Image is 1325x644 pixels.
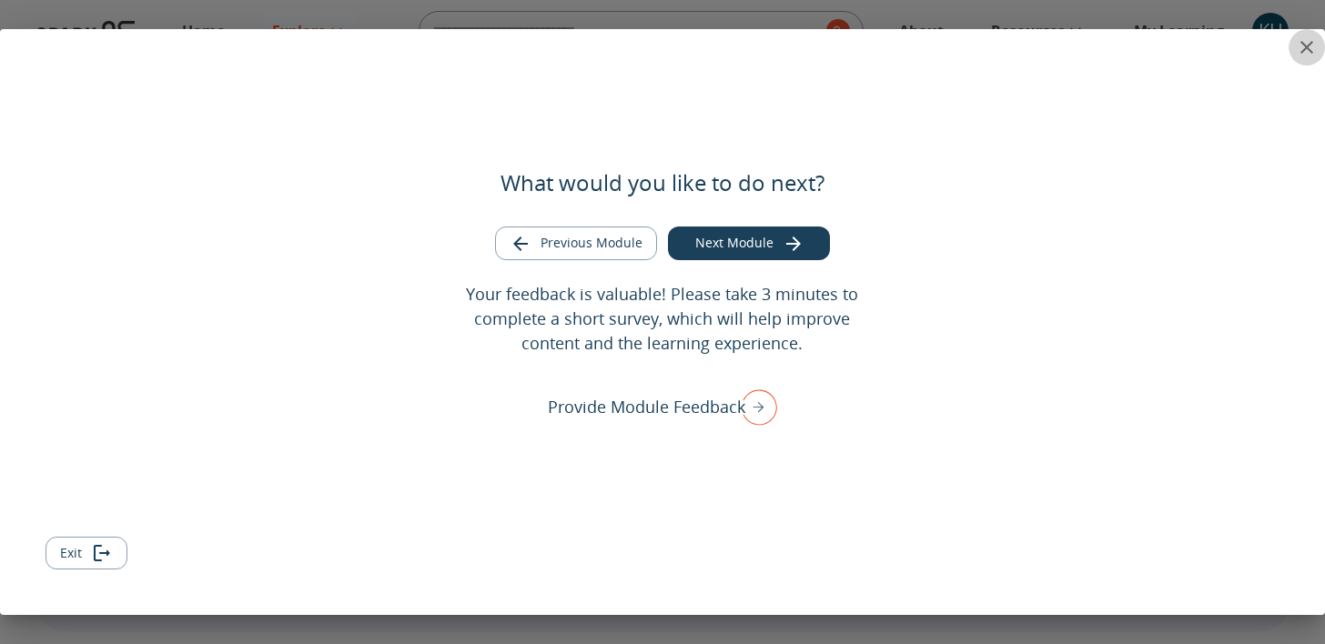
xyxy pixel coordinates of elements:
[46,537,127,570] button: Exit module
[548,383,777,430] div: Provide Module Feedback
[1289,29,1325,65] button: close
[464,282,862,356] p: Your feedback is valuable! Please take 3 minutes to complete a short survey, which will help impr...
[548,395,745,419] p: Provide Module Feedback
[732,383,777,430] img: right arrow
[668,226,830,260] button: Go to next module
[501,168,824,197] h5: What would you like to do next?
[495,226,657,260] button: Go to previous module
